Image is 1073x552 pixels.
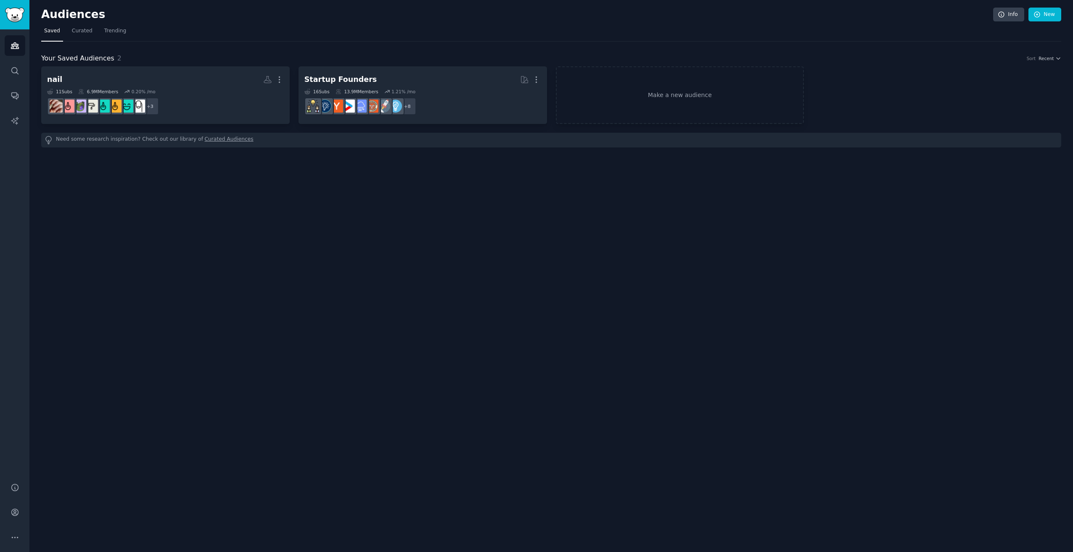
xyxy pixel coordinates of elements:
[389,100,402,113] img: Entrepreneur
[101,24,129,42] a: Trending
[132,100,145,113] img: nailbiting
[318,100,331,113] img: Entrepreneurship
[108,100,122,113] img: Nailtechs
[61,100,74,113] img: nail_art
[330,100,343,113] img: ycombinator
[78,89,118,95] div: 6.9M Members
[41,133,1061,147] div: Need some research inspiration? Check out our library of
[41,24,63,42] a: Saved
[304,74,377,85] div: Startup Founders
[104,27,126,35] span: Trending
[41,53,114,64] span: Your Saved Audiences
[307,100,320,113] img: growmybusiness
[365,100,378,113] img: EntrepreneurRideAlong
[141,97,159,115] div: + 3
[69,24,95,42] a: Curated
[1027,55,1036,61] div: Sort
[47,74,62,85] div: nail
[97,100,110,113] img: GelX_Nails
[50,100,63,113] img: longnaturalnails
[556,66,804,124] a: Make a new audience
[993,8,1024,22] a: Info
[44,27,60,35] span: Saved
[132,89,156,95] div: 0.20 % /mo
[354,100,367,113] img: SaaS
[41,8,993,21] h2: Audiences
[391,89,415,95] div: 1.21 % /mo
[1039,55,1061,61] button: Recent
[304,89,330,95] div: 16 Sub s
[72,27,92,35] span: Curated
[47,89,72,95] div: 11 Sub s
[5,8,24,22] img: GummySearch logo
[299,66,547,124] a: Startup Founders16Subs13.9MMembers1.21% /mo+8EntrepreneurstartupsEntrepreneurRideAlongSaaSstartup...
[377,100,390,113] img: startups
[41,66,290,124] a: nail11Subs6.9MMembers0.20% /mo+3nailbitingDIYGelNailsNailtechsGelX_NailsmalepolishRedditLaquerist...
[342,100,355,113] img: startup
[205,136,254,145] a: Curated Audiences
[120,100,133,113] img: DIYGelNails
[73,100,86,113] img: RedditLaqueristas
[117,54,122,62] span: 2
[336,89,378,95] div: 13.9M Members
[1039,55,1054,61] span: Recent
[399,97,416,115] div: + 8
[85,100,98,113] img: malepolish
[1028,8,1061,22] a: New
